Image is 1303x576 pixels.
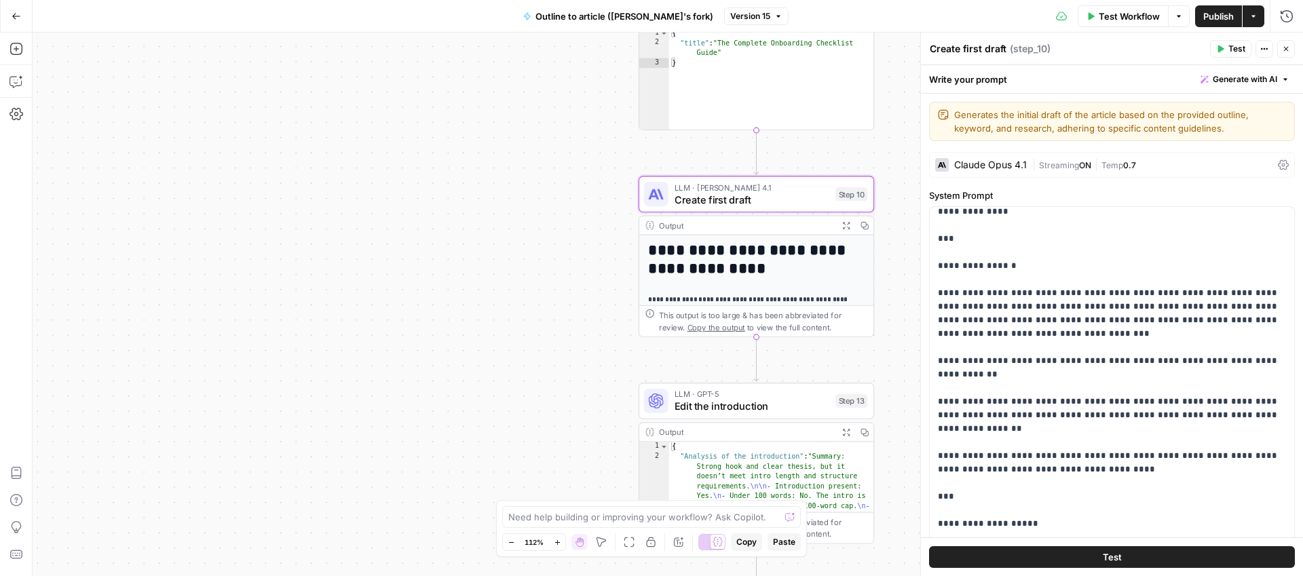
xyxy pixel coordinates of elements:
[639,383,874,544] div: LLM · GPT-5Edit the introductionStep 13Output{ "Analysis of the introduction":"Summary: Strong ho...
[954,108,1286,135] textarea: Generates the initial draft of the article based on the provided outline, keyword, and research, ...
[675,181,830,193] span: LLM · [PERSON_NAME] 4.1
[1101,160,1123,170] span: Temp
[687,323,745,332] span: Copy the output
[1032,157,1039,171] span: |
[730,10,770,22] span: Version 15
[525,537,544,548] span: 112%
[768,533,801,551] button: Paste
[659,219,832,231] div: Output
[754,130,759,174] g: Edge from step_3 to step_10
[639,38,669,58] div: 2
[1195,71,1295,88] button: Generate with AI
[930,42,1006,56] textarea: Create first draft
[835,187,867,201] div: Step 10
[1039,160,1079,170] span: Streaming
[1213,73,1277,85] span: Generate with AI
[1210,40,1251,58] button: Test
[639,28,669,39] div: 1
[1195,5,1242,27] button: Publish
[675,388,830,400] span: LLM · GPT-5
[1103,550,1122,564] span: Test
[929,546,1295,568] button: Test
[535,9,713,23] span: Outline to article ([PERSON_NAME]'s fork)
[1010,42,1051,56] span: ( step_10 )
[639,442,669,452] div: 1
[1079,160,1091,170] span: ON
[675,399,830,414] span: Edit the introduction
[1203,9,1234,23] span: Publish
[1091,157,1101,171] span: |
[659,516,867,540] div: This output is too large & has been abbreviated for review. to view the full content.
[1078,5,1168,27] button: Test Workflow
[921,65,1303,93] div: Write your prompt
[835,394,867,408] div: Step 13
[1123,160,1136,170] span: 0.7
[659,309,867,333] div: This output is too large & has been abbreviated for review. to view the full content.
[724,7,789,25] button: Version 15
[929,189,1295,202] label: System Prompt
[954,160,1027,170] div: Claude Opus 4.1
[1099,9,1160,23] span: Test Workflow
[754,337,759,381] g: Edge from step_10 to step_13
[660,28,668,39] span: Toggle code folding, rows 1 through 3
[659,426,832,438] div: Output
[675,192,830,207] span: Create first draft
[660,442,668,452] span: Toggle code folding, rows 1 through 3
[1228,43,1245,55] span: Test
[736,536,757,548] span: Copy
[773,536,795,548] span: Paste
[731,533,762,551] button: Copy
[515,5,721,27] button: Outline to article ([PERSON_NAME]'s fork)
[639,58,669,69] div: 3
